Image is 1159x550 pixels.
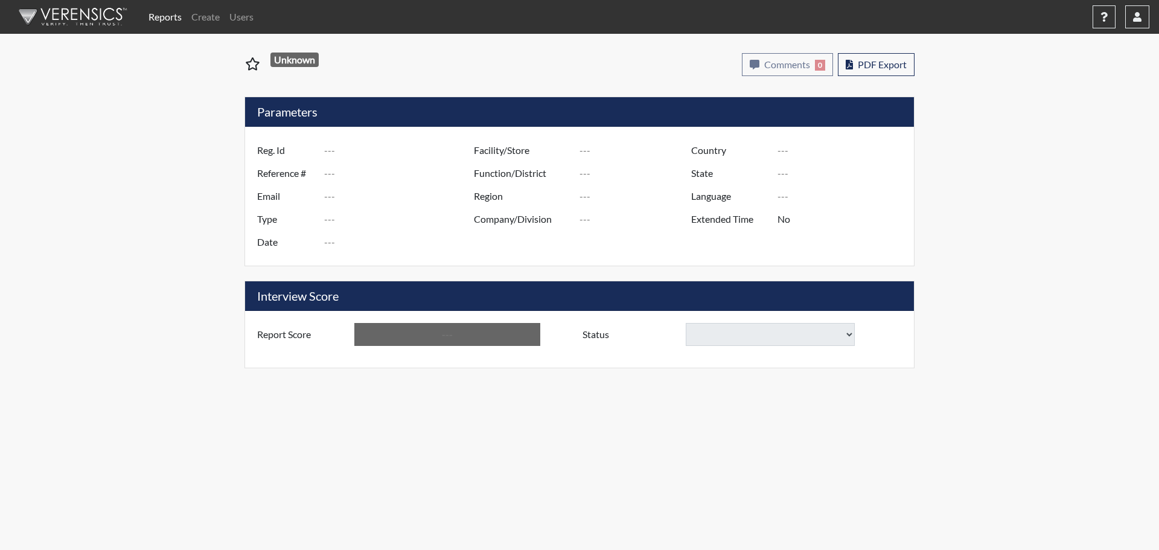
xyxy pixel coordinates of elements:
input: --- [579,185,694,208]
label: Company/Division [465,208,579,231]
input: --- [777,185,911,208]
label: Report Score [248,323,354,346]
label: State [682,162,777,185]
input: --- [579,208,694,231]
a: Users [225,5,258,29]
button: PDF Export [838,53,915,76]
label: Function/District [465,162,579,185]
input: --- [324,231,477,254]
label: Region [465,185,579,208]
a: Create [187,5,225,29]
input: --- [324,208,477,231]
label: Language [682,185,777,208]
h5: Parameters [245,97,914,127]
label: Date [248,231,324,254]
span: Comments [764,59,810,70]
div: Document a decision to hire or decline a candiate [573,323,911,346]
input: --- [777,139,911,162]
label: Extended Time [682,208,777,231]
label: Type [248,208,324,231]
input: --- [579,139,694,162]
input: --- [354,323,540,346]
label: Country [682,139,777,162]
span: Unknown [270,53,319,67]
input: --- [324,185,477,208]
label: Reference # [248,162,324,185]
label: Facility/Store [465,139,579,162]
button: Comments0 [742,53,833,76]
label: Email [248,185,324,208]
a: Reports [144,5,187,29]
label: Reg. Id [248,139,324,162]
label: Status [573,323,686,346]
span: 0 [815,60,825,71]
input: --- [324,162,477,185]
span: PDF Export [858,59,907,70]
input: --- [579,162,694,185]
h5: Interview Score [245,281,914,311]
input: --- [324,139,477,162]
input: --- [777,208,911,231]
input: --- [777,162,911,185]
